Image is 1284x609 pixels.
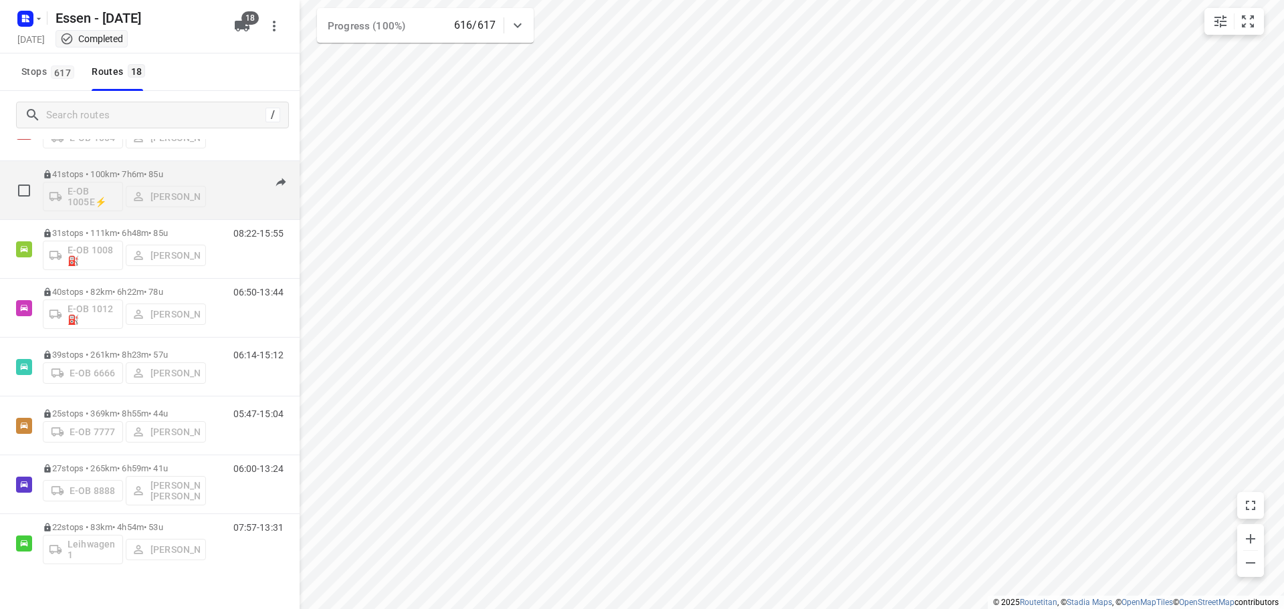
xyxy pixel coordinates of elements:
[43,408,206,418] p: 25 stops • 369km • 8h55m • 44u
[233,350,284,360] p: 06:14-15:12
[1235,8,1261,35] button: Fit zoom
[43,350,206,360] p: 39 stops • 261km • 8h23m • 57u
[11,177,37,204] span: Select
[43,228,206,238] p: 31 stops • 111km • 6h48m • 85u
[233,408,284,419] p: 05:47-15:04
[43,463,206,473] p: 27 stops • 265km • 6h59m • 41u
[229,13,255,39] button: 18
[43,522,206,532] p: 22 stops • 83km • 4h54m • 53u
[241,11,259,25] span: 18
[233,228,284,239] p: 08:22-15:55
[233,287,284,297] p: 06:50-13:44
[43,169,206,179] p: 41 stops • 100km • 7h6m • 85u
[267,169,294,196] button: Project is outdated
[21,64,78,80] span: Stops
[128,64,146,78] span: 18
[1179,598,1235,607] a: OpenStreetMap
[60,32,123,45] div: This project completed. You cannot make any changes to it.
[233,522,284,533] p: 07:57-13:31
[1207,8,1234,35] button: Map settings
[265,108,280,122] div: /
[1121,598,1173,607] a: OpenMapTiles
[1067,598,1112,607] a: Stadia Maps
[261,13,288,39] button: More
[1020,598,1057,607] a: Routetitan
[92,64,149,80] div: Routes
[46,105,265,126] input: Search routes
[43,287,206,297] p: 40 stops • 82km • 6h22m • 78u
[51,66,74,79] span: 617
[993,598,1279,607] li: © 2025 , © , © © contributors
[328,20,405,32] span: Progress (100%)
[1204,8,1264,35] div: small contained button group
[317,8,534,43] div: Progress (100%)616/617
[454,17,496,33] p: 616/617
[233,463,284,474] p: 06:00-13:24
